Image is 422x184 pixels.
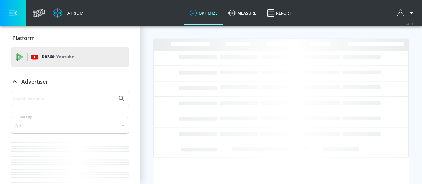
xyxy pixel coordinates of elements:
div: Atrium [65,10,84,16]
p: Advertiser [21,78,48,85]
a: measure [223,1,262,25]
a: optimize [184,1,223,25]
div: A-Z [11,117,129,134]
a: Report [262,1,297,25]
p: Youtube [56,53,74,60]
div: DV360: Youtube [11,47,129,67]
label: Sort By [19,115,33,119]
span: v 4.33.5 [406,22,415,26]
input: Search by name [13,94,114,103]
div: Advertiser [11,72,129,91]
a: Atrium [53,8,84,18]
div: Platform [11,29,129,47]
p: Platform [12,34,35,42]
p: DV360: [42,53,74,61]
